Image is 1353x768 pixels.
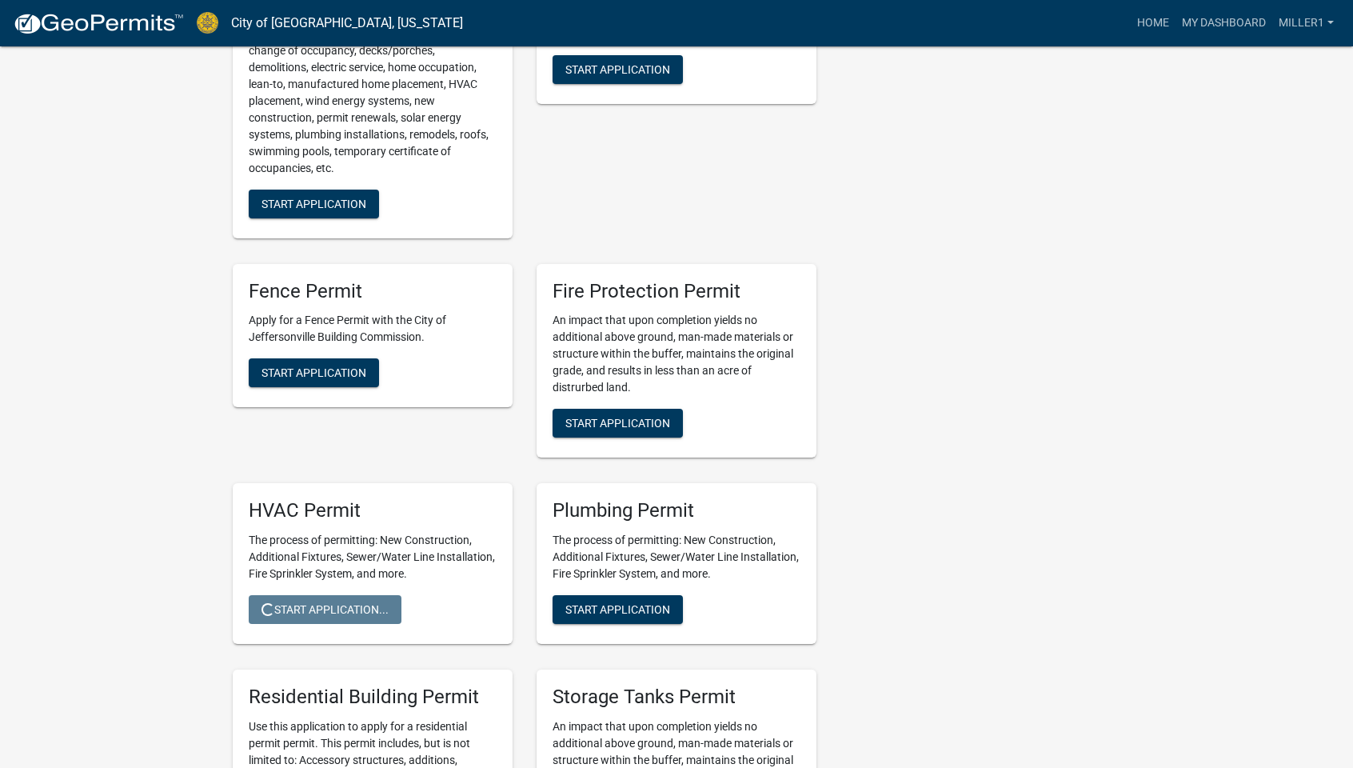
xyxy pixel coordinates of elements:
a: Home [1131,8,1175,38]
p: The process of permitting: New Construction, Additional Fixtures, Sewer/Water Line Installation, ... [249,532,497,582]
span: Start Application [565,62,670,75]
h5: Fire Protection Permit [553,280,800,303]
button: Start Application [553,55,683,84]
button: Start Application [553,409,683,438]
h5: Residential Building Permit [249,686,497,709]
a: City of [GEOGRAPHIC_DATA], [US_STATE] [231,10,463,37]
p: Apply for a Fence Permit with the City of Jeffersonville Building Commission. [249,312,497,346]
button: Start Application [249,358,379,387]
button: Start Application... [249,595,401,624]
h5: HVAC Permit [249,499,497,522]
a: My Dashboard [1175,8,1272,38]
span: Start Application [261,366,366,379]
p: The process of permitting: New Construction, Additional Fixtures, Sewer/Water Line Installation, ... [553,532,800,582]
button: Start Application [249,190,379,218]
h5: Storage Tanks Permit [553,686,800,709]
h5: Plumbing Permit [553,499,800,522]
span: Start Application... [261,603,389,616]
a: MILLER1 [1272,8,1340,38]
button: Start Application [553,595,683,624]
img: City of Jeffersonville, Indiana [197,12,218,34]
span: Start Application [565,417,670,430]
span: Start Application [565,603,670,616]
span: Start Application [261,197,366,210]
p: An impact that upon completion yields no additional above ground, man-made materials or structure... [553,312,800,396]
h5: Fence Permit [249,280,497,303]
